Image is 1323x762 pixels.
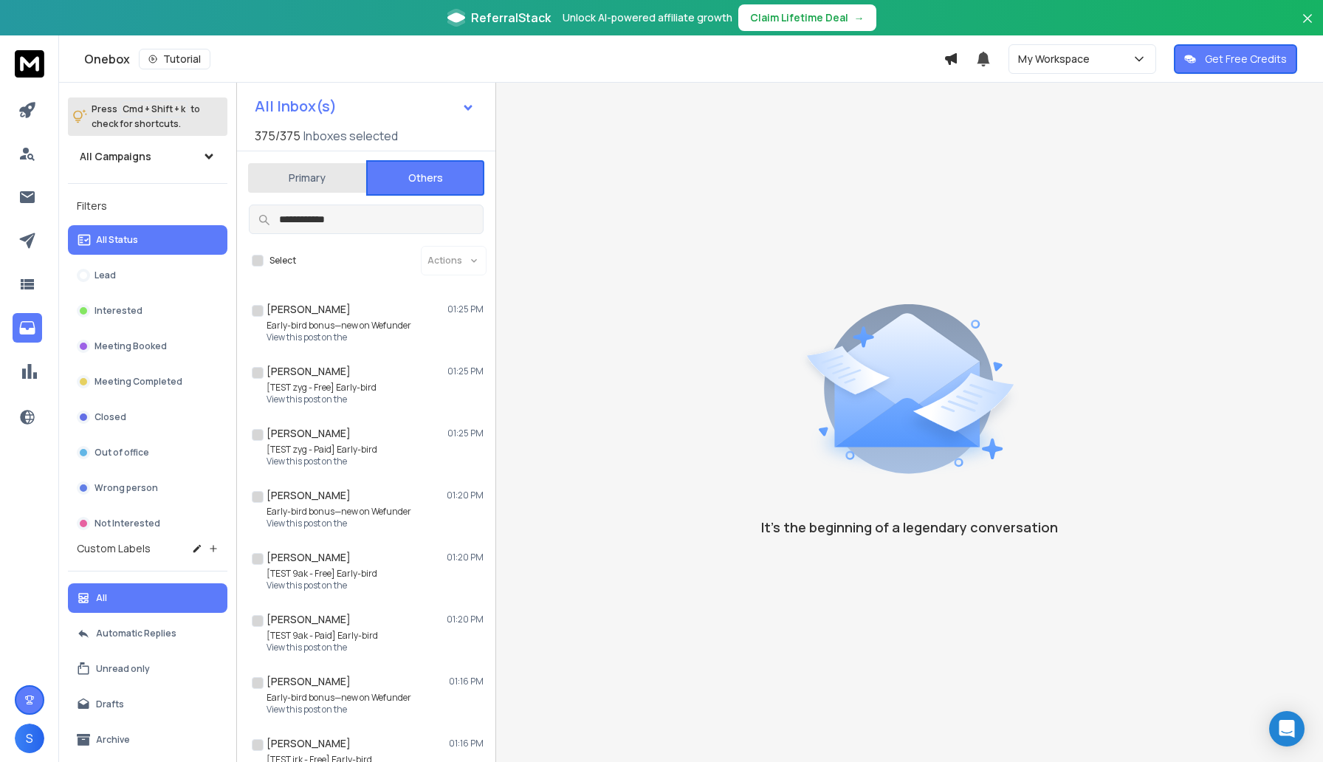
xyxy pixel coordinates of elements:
button: Closed [68,402,227,432]
p: Drafts [96,698,124,710]
p: [TEST zyg - Paid] Early-bird [267,444,377,456]
button: Interested [68,296,227,326]
button: Others [366,160,484,196]
p: 01:25 PM [447,303,484,315]
p: [TEST zyg - Free] Early-bird [267,382,377,394]
button: Tutorial [139,49,210,69]
h3: Inboxes selected [303,127,398,145]
button: Wrong person [68,473,227,503]
p: All [96,592,107,604]
span: Cmd + Shift + k [120,100,188,117]
p: Automatic Replies [96,628,176,639]
p: Early-bird bonus—new on Wefunder [267,692,411,704]
p: Interested [94,305,142,317]
p: My Workspace [1018,52,1096,66]
button: S [15,724,44,753]
p: View this post on the [267,456,377,467]
p: Archive [96,734,130,746]
button: Unread only [68,654,227,684]
button: Primary [248,162,366,194]
h3: Custom Labels [77,541,151,556]
h1: All Campaigns [80,149,151,164]
p: [TEST 9ak - Paid] Early-bird [267,630,378,642]
button: All [68,583,227,613]
h1: [PERSON_NAME] [267,488,351,503]
span: ReferralStack [471,9,551,27]
p: View this post on the [267,704,411,715]
p: 01:25 PM [447,428,484,439]
p: 01:20 PM [447,490,484,501]
p: Early-bird bonus—new on Wefunder [267,320,411,332]
span: 375 / 375 [255,127,300,145]
p: 01:16 PM [449,738,484,749]
button: All Campaigns [68,142,227,171]
h3: Filters [68,196,227,216]
h1: All Inbox(s) [255,99,337,114]
button: Out of office [68,438,227,467]
p: Unlock AI-powered affiliate growth [563,10,732,25]
button: All Status [68,225,227,255]
h1: [PERSON_NAME] [267,426,351,441]
p: View this post on the [267,394,377,405]
div: Open Intercom Messenger [1269,711,1305,746]
button: Lead [68,261,227,290]
button: Not Interested [68,509,227,538]
p: [TEST 9ak - Free] Early-bird [267,568,377,580]
p: Meeting Booked [94,340,167,352]
label: Select [269,255,296,267]
button: Get Free Credits [1174,44,1297,74]
p: Wrong person [94,482,158,494]
p: 01:25 PM [447,365,484,377]
p: Unread only [96,663,150,675]
p: Early-bird bonus—new on Wefunder [267,506,411,518]
h1: [PERSON_NAME] [267,302,351,317]
p: Closed [94,411,126,423]
button: Archive [68,725,227,755]
h1: [PERSON_NAME] [267,674,351,689]
button: Drafts [68,690,227,719]
h1: [PERSON_NAME] [267,550,351,565]
p: All Status [96,234,138,246]
p: View this post on the [267,642,378,653]
p: Press to check for shortcuts. [92,102,200,131]
p: View this post on the [267,332,411,343]
h1: [PERSON_NAME] [267,364,351,379]
p: Not Interested [94,518,160,529]
p: Meeting Completed [94,376,182,388]
div: Onebox [84,49,944,69]
button: Meeting Completed [68,367,227,397]
button: All Inbox(s) [243,92,487,121]
p: Get Free Credits [1205,52,1287,66]
p: 01:16 PM [449,676,484,687]
button: Automatic Replies [68,619,227,648]
p: View this post on the [267,518,411,529]
h1: [PERSON_NAME] [267,612,351,627]
p: 01:20 PM [447,552,484,563]
button: Close banner [1298,9,1317,44]
p: Out of office [94,447,149,459]
button: Meeting Booked [68,332,227,361]
p: View this post on the [267,580,377,591]
p: It’s the beginning of a legendary conversation [761,517,1058,538]
p: Lead [94,270,116,281]
h1: [PERSON_NAME] [267,736,351,751]
p: 01:20 PM [447,614,484,625]
span: → [854,10,865,25]
button: Claim Lifetime Deal→ [738,4,876,31]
